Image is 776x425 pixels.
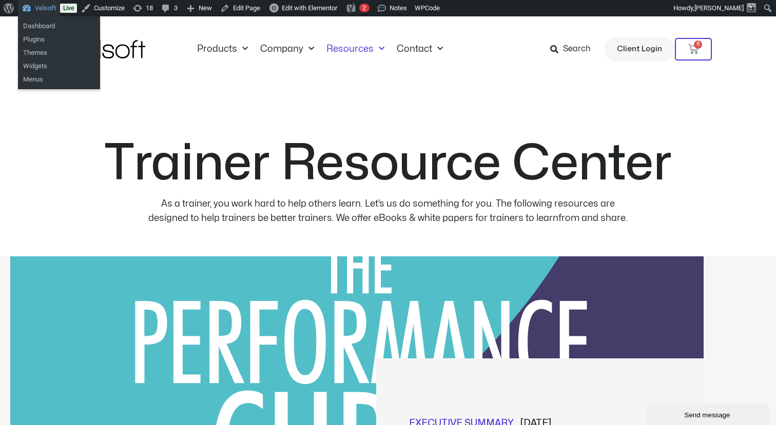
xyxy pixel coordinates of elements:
span: [PERSON_NAME] [694,4,744,12]
a: Search [550,41,598,58]
div: As a trainer, you work hard to help others learn. Let’s us do something for you. The following re... [144,197,633,226]
nav: Menu [191,44,449,55]
a: Live [60,4,77,13]
span: 2 [362,4,366,12]
a: Plugins [18,33,100,46]
ul: Velsoft [18,16,100,49]
a: Client Login [604,37,675,62]
span: Search [563,43,591,56]
img: Velsoft Training Materials [70,39,145,58]
a: Menus [18,73,100,86]
a: Widgets [18,59,100,73]
a: ContactMenu Toggle [391,44,449,55]
ul: Velsoft [18,43,100,89]
a: ResourcesMenu Toggle [320,44,391,55]
span: 6 [694,41,702,49]
h1: Trainer Resource Center [105,139,672,189]
iframe: chat widget [646,402,771,425]
a: 6 [675,38,712,60]
a: Dashboard [18,19,100,33]
span: Edit with Elementor [282,4,337,12]
span: Client Login [617,43,662,56]
a: Themes [18,46,100,59]
a: ProductsMenu Toggle [191,44,254,55]
a: CompanyMenu Toggle [254,44,320,55]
